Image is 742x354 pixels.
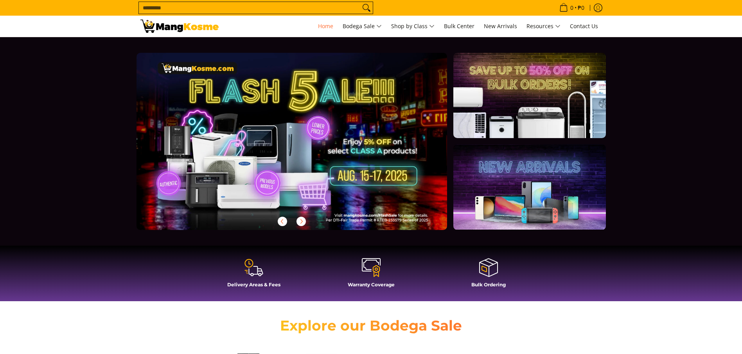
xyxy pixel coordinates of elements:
[566,16,602,37] a: Contact Us
[293,213,310,230] button: Next
[569,5,575,11] span: 0
[557,4,587,12] span: •
[523,16,564,37] a: Resources
[226,16,602,37] nav: Main Menu
[137,53,473,243] a: More
[526,22,561,31] span: Resources
[440,16,478,37] a: Bulk Center
[434,282,543,288] h4: Bulk Ordering
[316,282,426,288] h4: Warranty Coverage
[199,282,309,288] h4: Delivery Areas & Fees
[199,257,309,293] a: Delivery Areas & Fees
[444,22,474,30] span: Bulk Center
[484,22,517,30] span: New Arrivals
[274,213,291,230] button: Previous
[318,22,333,30] span: Home
[480,16,521,37] a: New Arrivals
[387,16,438,37] a: Shop by Class
[570,22,598,30] span: Contact Us
[316,257,426,293] a: Warranty Coverage
[434,257,543,293] a: Bulk Ordering
[258,317,485,334] h2: Explore our Bodega Sale
[314,16,337,37] a: Home
[577,5,586,11] span: ₱0
[339,16,386,37] a: Bodega Sale
[360,2,373,14] button: Search
[391,22,435,31] span: Shop by Class
[140,20,219,33] img: Mang Kosme: Your Home Appliances Warehouse Sale Partner!
[343,22,382,31] span: Bodega Sale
